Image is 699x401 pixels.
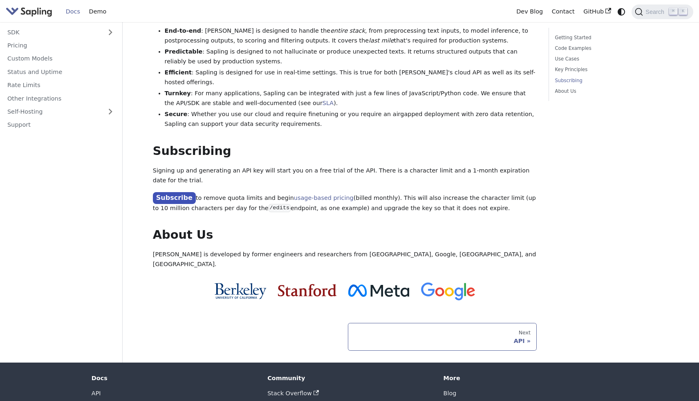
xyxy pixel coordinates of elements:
[579,5,615,18] a: GitHub
[555,77,666,85] a: Subscribing
[165,110,537,129] li: : Whether you use our cloud and require finetuning or you require an airgapped deployment with ze...
[354,329,531,336] div: Next
[153,166,537,186] p: Signing up and generating an API key will start you on a free trial of the API. There is a charac...
[153,250,537,269] p: [PERSON_NAME] is developed by former engineers and researchers from [GEOGRAPHIC_DATA], Google, [G...
[153,193,537,213] p: to remove quota limits and begin (billed monthly). This will also increase the character limit (u...
[153,144,537,159] h2: Subscribing
[3,40,119,52] a: Pricing
[512,5,547,18] a: Dev Blog
[3,92,119,104] a: Other Integrations
[294,195,354,201] a: usage-based pricing
[3,26,102,38] a: SDK
[547,5,579,18] a: Contact
[165,47,537,67] li: : Sapling is designed to not hallucinate or produce unexpected texts. It returns structured outpu...
[555,87,666,95] a: About Us
[555,45,666,52] a: Code Examples
[165,69,192,76] strong: Efficient
[165,68,537,87] li: : Sapling is designed for use in real-time settings. This is true for both [PERSON_NAME]'s cloud ...
[632,4,693,19] button: Search (Command+K)
[369,37,394,44] em: last mile
[6,6,52,18] img: Sapling.ai
[165,48,203,55] strong: Predictable
[165,89,537,108] li: : For many applications, Sapling can be integrated with just a few lines of JavaScript/Python cod...
[555,34,666,42] a: Getting Started
[669,8,677,15] kbd: ⌘
[92,390,101,397] a: API
[616,6,627,18] button: Switch between dark and light mode (currently system mode)
[153,323,537,351] nav: Docs pages
[102,26,119,38] button: Expand sidebar category 'SDK'
[3,119,119,131] a: Support
[555,66,666,74] a: Key Principles
[3,66,119,78] a: Status and Uptime
[679,8,687,15] kbd: K
[278,284,336,296] img: Stanford
[444,374,608,382] div: More
[267,390,319,397] a: Stack Overflow
[348,285,409,297] img: Meta
[153,192,196,204] a: Subscribe
[330,27,365,34] em: entire stack
[555,55,666,63] a: Use Cases
[165,26,537,46] li: : [PERSON_NAME] is designed to handle the , from preprocessing text inputs, to model inference, t...
[6,6,55,18] a: Sapling.ai
[348,323,537,351] a: NextAPI
[165,90,191,96] strong: Turnkey
[3,106,119,118] a: Self-Hosting
[61,5,85,18] a: Docs
[267,374,432,382] div: Community
[214,283,266,299] img: Cal
[269,204,291,212] code: /edits
[3,53,119,65] a: Custom Models
[323,100,334,106] a: SLA
[165,111,188,117] strong: Secure
[3,79,119,91] a: Rate Limits
[165,27,201,34] strong: End-to-end
[92,374,256,382] div: Docs
[421,282,475,301] img: Google
[354,337,531,345] div: API
[643,9,669,15] span: Search
[85,5,111,18] a: Demo
[153,228,537,242] h2: About Us
[444,390,457,397] a: Blog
